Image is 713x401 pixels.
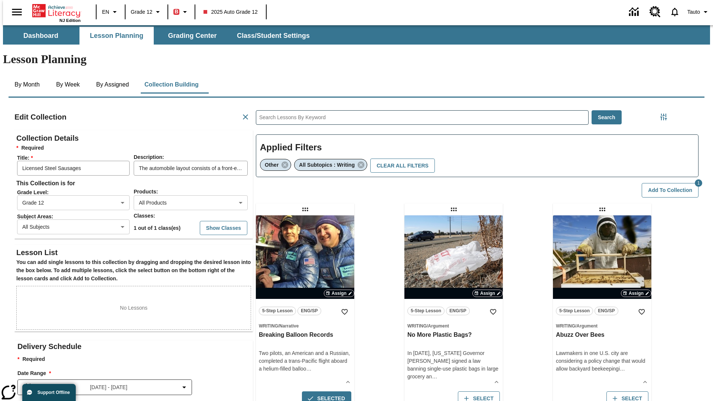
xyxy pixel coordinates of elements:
span: Writing [407,323,427,329]
span: Assign [332,290,346,297]
h2: Lesson List [16,247,251,258]
div: Two pilots, an American and a Russian, completed a trans-Pacific flight aboard a helium-filled ballo [259,349,351,373]
button: Show Details [639,376,651,388]
button: Support Offline [22,384,76,401]
span: … [620,366,625,372]
div: Lawmakers in one U.S. city are considering a policy change that would allow backyard beekeeping [556,349,648,373]
span: Argument [428,323,449,329]
span: Class/Student Settings [237,32,310,40]
h6: You can add single lessons to this collection by dragging and dropping the desired lesson into th... [16,258,251,283]
button: Class/Student Settings [231,27,316,45]
button: Show Details [491,376,502,388]
button: Boost Class color is red. Change class color [170,5,192,19]
button: Grade: Grade 12, Select a grade [128,5,165,19]
button: Cancel [238,110,253,124]
span: [DATE] - [DATE] [90,384,127,391]
button: Language: EN, Select a language [99,5,123,19]
div: Draggable lesson: No More Plastic Bags? [448,203,460,215]
button: Dashboard [4,27,78,45]
span: B [175,7,178,16]
p: 1 out of 1 class(es) [134,224,180,232]
span: Tauto [687,8,700,16]
span: Title : [17,155,133,161]
button: Profile/Settings [684,5,713,19]
h3: Abuzz Over Bees [556,331,648,339]
p: Required [17,355,253,363]
div: SubNavbar [3,25,710,45]
span: / [575,323,576,329]
p: No Lessons [120,304,147,312]
input: Search Lessons By Keyword [256,111,588,124]
span: Topic: Writing/Argument [556,322,648,330]
div: Home [32,3,81,23]
h3: Date Range [17,369,253,378]
span: 5-Step Lesson [559,307,590,315]
span: All Subtopics : Writing [299,162,355,168]
button: Add to Favorites [486,305,500,319]
span: EN [102,8,109,16]
span: Writing [259,323,278,329]
h1: Lesson Planning [3,52,710,66]
a: Notifications [665,2,684,22]
button: Assign Choose Dates [472,290,503,297]
h2: Delivery Schedule [17,340,253,352]
span: 5-Step Lesson [411,307,441,315]
div: SubNavbar [3,27,316,45]
h2: Edit Collection [14,111,66,123]
span: Writing [556,323,575,329]
h3: No More Plastic Bags? [407,331,500,339]
span: Dashboard [23,32,58,40]
span: Assign [480,290,495,297]
span: o [303,366,306,372]
a: Home [32,3,81,18]
span: Assign [629,290,644,297]
button: Assign Choose Dates [324,290,354,297]
div: Draggable lesson: Abuzz Over Bees [596,203,608,215]
button: Collection Building [139,76,205,94]
h3: Breaking Balloon Records [259,331,351,339]
span: ENG/SP [301,307,318,315]
button: 5-Step Lesson [556,307,593,315]
a: Data Center [625,2,645,22]
span: Topic: Writing/Argument [407,322,500,330]
span: Topic: Writing/Narrative [259,322,351,330]
button: 5-Step Lesson [259,307,296,315]
span: Grade Level : [17,189,133,195]
button: Open side menu [6,1,28,23]
span: NJ Edition [59,18,81,23]
button: Add to collection, 1 lesson selected [642,183,699,198]
div: In [DATE], [US_STATE] Governor [PERSON_NAME] signed a law banning single-use plastic bags in larg... [407,349,500,381]
span: 1 [695,179,702,187]
button: Lesson Planning [79,27,154,45]
button: By Month [9,76,46,94]
span: … [432,374,437,379]
button: Add to Favorites [635,305,648,319]
h6: This Collection is for [16,178,251,189]
span: Argument [576,323,598,329]
span: Other [265,162,279,168]
h6: Required [16,144,251,152]
h2: Applied Filters [260,138,694,157]
button: Search [592,110,622,125]
button: Add to Favorites [338,305,351,319]
div: Grade 12 [17,195,130,210]
span: Lesson Planning [90,32,143,40]
button: Assign Choose Dates [621,290,651,297]
div: All Subjects [17,219,130,234]
span: Subject Areas : [17,213,133,219]
span: n [429,374,432,379]
div: Applied Filters [256,134,699,177]
span: Description : [134,154,164,160]
span: ENG/SP [449,307,466,315]
button: ENG/SP [297,307,321,315]
div: Remove All Subtopics : Writing filter selected item [294,159,367,171]
span: Narrative [279,323,299,329]
span: / [427,323,428,329]
input: Description [134,161,248,176]
span: Grading Center [168,32,216,40]
span: Support Offline [38,390,70,395]
div: Draggable lesson: Breaking Balloon Records [299,203,311,215]
button: ENG/SP [446,307,470,315]
button: Show Details [342,376,354,388]
span: / [278,323,279,329]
